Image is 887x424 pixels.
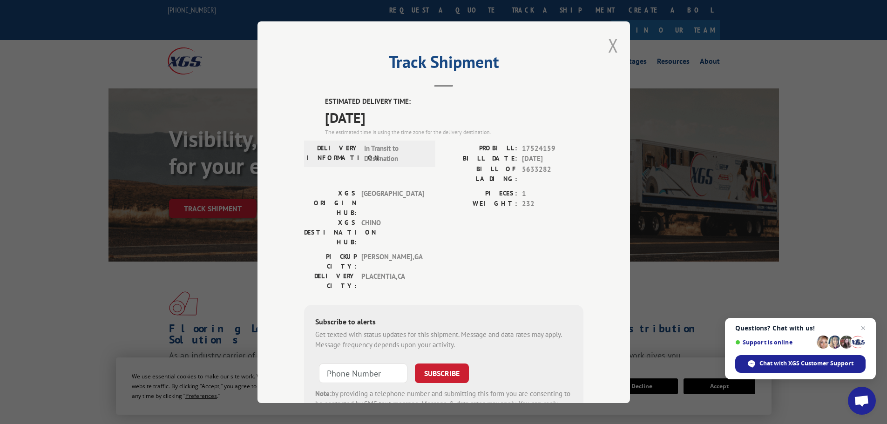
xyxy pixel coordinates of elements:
label: XGS DESTINATION HUB: [304,217,357,247]
label: PIECES: [444,188,517,199]
div: Subscribe to alerts [315,316,572,329]
label: WEIGHT: [444,199,517,209]
label: PICKUP CITY: [304,251,357,271]
span: 5633282 [522,164,583,183]
span: PLACENTIA , CA [361,271,424,290]
h2: Track Shipment [304,55,583,73]
div: The estimated time is using the time zone for the delivery destination. [325,128,583,136]
span: In Transit to Destination [364,143,427,164]
div: Get texted with status updates for this shipment. Message and data rates may apply. Message frequ... [315,329,572,350]
span: [GEOGRAPHIC_DATA] [361,188,424,217]
div: Open chat [848,387,876,415]
span: CHINO [361,217,424,247]
span: Chat with XGS Customer Support [759,359,853,368]
label: XGS ORIGIN HUB: [304,188,357,217]
span: [PERSON_NAME] , GA [361,251,424,271]
label: BILL OF LADING: [444,164,517,183]
span: Close chat [858,323,869,334]
span: Support is online [735,339,813,346]
span: [DATE] [522,154,583,164]
strong: Note: [315,389,332,397]
span: Questions? Chat with us! [735,324,866,332]
button: SUBSCRIBE [415,363,469,383]
input: Phone Number [319,363,407,383]
div: by providing a telephone number and submitting this form you are consenting to be contacted by SM... [315,388,572,420]
label: BILL DATE: [444,154,517,164]
label: DELIVERY INFORMATION: [307,143,359,164]
span: [DATE] [325,107,583,128]
span: 1 [522,188,583,199]
label: PROBILL: [444,143,517,154]
label: DELIVERY CITY: [304,271,357,290]
span: 232 [522,199,583,209]
label: ESTIMATED DELIVERY TIME: [325,96,583,107]
div: Chat with XGS Customer Support [735,355,866,373]
span: 17524159 [522,143,583,154]
button: Close modal [608,33,618,58]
